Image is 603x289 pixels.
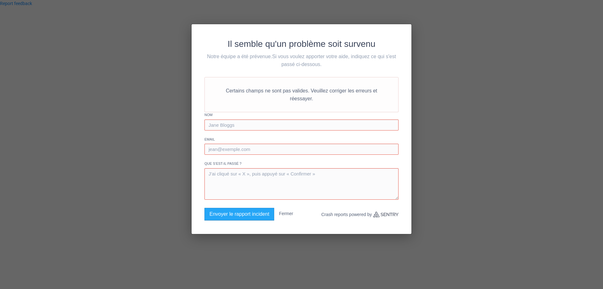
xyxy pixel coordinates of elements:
p: Notre équipe a été prévenue. [204,53,399,68]
button: Envoyer le rapport incident [204,208,274,220]
h2: Il semble qu'un problème soit survenu [204,37,399,51]
label: Nom [204,112,399,118]
label: Que s’est-il passé ? [204,161,399,166]
span: Si vous voulez apporter votre aide, indiquez ce qui s'est passé ci-dessous. [272,54,396,67]
input: Jane Bloggs [204,119,399,131]
p: Certains champs ne sont pas valides. Veuillez corriger les erreurs et réessayer. [204,77,399,112]
a: Sentry [373,212,399,217]
button: Fermer [279,208,293,219]
input: jean@exemple.com [204,144,399,155]
p: Crash reports powered by [321,208,399,221]
label: Email [204,137,399,142]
